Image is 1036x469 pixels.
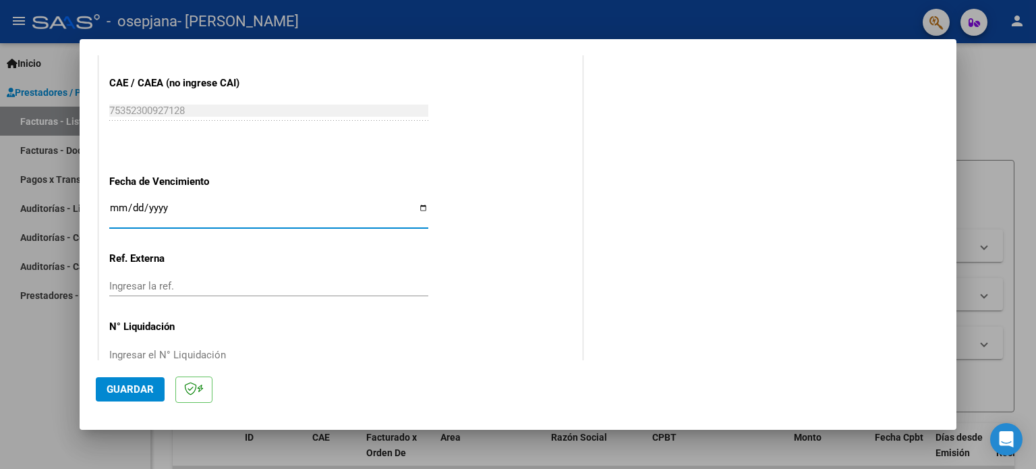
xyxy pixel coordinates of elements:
[96,377,165,402] button: Guardar
[109,174,248,190] p: Fecha de Vencimiento
[109,319,248,335] p: N° Liquidación
[109,76,248,91] p: CAE / CAEA (no ingrese CAI)
[990,423,1023,456] div: Open Intercom Messenger
[107,383,154,395] span: Guardar
[109,251,248,267] p: Ref. Externa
